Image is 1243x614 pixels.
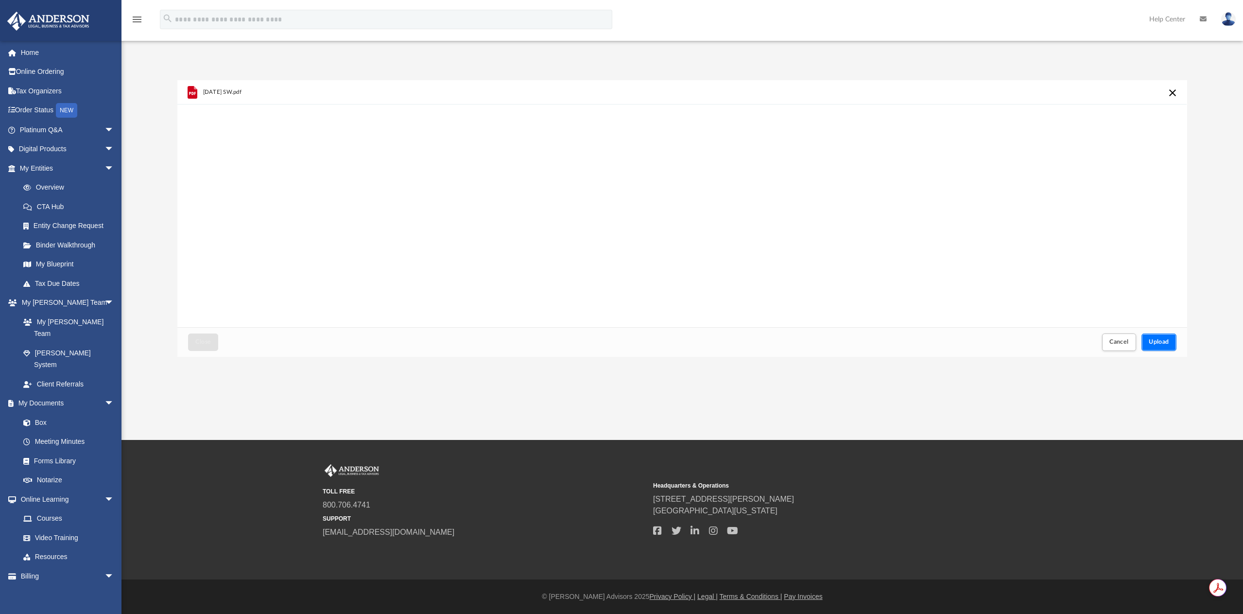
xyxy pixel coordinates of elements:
a: CTA Hub [14,197,129,216]
span: [DATE] SW.pdf [203,89,242,95]
img: Anderson Advisors Platinum Portal [4,12,92,31]
a: Notarize [14,471,124,490]
a: Box [14,413,119,432]
a: Order StatusNEW [7,101,129,121]
button: Cancel [1102,333,1136,351]
a: Overview [14,178,129,197]
small: Headquarters & Operations [653,481,977,490]
a: 800.706.4741 [323,501,370,509]
a: Platinum Q&Aarrow_drop_down [7,120,129,140]
span: arrow_drop_down [104,566,124,586]
img: User Pic [1221,12,1236,26]
a: My Blueprint [14,255,124,274]
small: TOLL FREE [323,487,646,496]
a: My [PERSON_NAME] Teamarrow_drop_down [7,293,124,313]
a: Legal | [697,593,718,600]
span: arrow_drop_down [104,293,124,313]
div: grid [177,80,1187,327]
div: © [PERSON_NAME] Advisors 2025 [121,592,1243,602]
a: Terms & Conditions | [720,593,782,600]
i: menu [131,14,143,25]
img: Anderson Advisors Platinum Portal [323,464,381,477]
a: Online Learningarrow_drop_down [7,490,124,509]
a: [EMAIL_ADDRESS][DOMAIN_NAME] [323,528,454,536]
span: arrow_drop_down [104,140,124,159]
a: My [PERSON_NAME] Team [14,312,119,343]
a: [STREET_ADDRESS][PERSON_NAME] [653,495,794,503]
a: Tax Due Dates [14,274,129,293]
a: Pay Invoices [784,593,822,600]
a: Online Ordering [7,62,129,82]
a: Home [7,43,129,62]
span: arrow_drop_down [104,158,124,178]
i: search [162,13,173,24]
a: My Documentsarrow_drop_down [7,394,124,413]
button: Close [188,333,218,351]
a: Tax Organizers [7,81,129,101]
a: Binder Walkthrough [14,235,129,255]
a: Entity Change Request [14,216,129,236]
a: Billingarrow_drop_down [7,566,129,586]
a: [PERSON_NAME] System [14,343,124,374]
a: Privacy Policy | [650,593,696,600]
button: Upload [1141,333,1176,351]
span: arrow_drop_down [104,490,124,509]
a: Courses [14,509,124,528]
a: Client Referrals [14,374,124,394]
span: Cancel [1109,339,1129,345]
button: Cancel this upload [1167,87,1179,99]
a: Digital Productsarrow_drop_down [7,140,129,159]
a: menu [131,18,143,25]
a: Video Training [14,528,119,547]
a: Forms Library [14,451,119,471]
span: arrow_drop_down [104,120,124,140]
span: Upload [1149,339,1169,345]
a: [GEOGRAPHIC_DATA][US_STATE] [653,507,777,515]
a: Resources [14,547,124,567]
span: arrow_drop_down [104,394,124,414]
a: Meeting Minutes [14,432,124,452]
span: Close [195,339,211,345]
div: NEW [56,103,77,118]
div: Upload [177,80,1187,357]
a: My Entitiesarrow_drop_down [7,158,129,178]
small: SUPPORT [323,514,646,523]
